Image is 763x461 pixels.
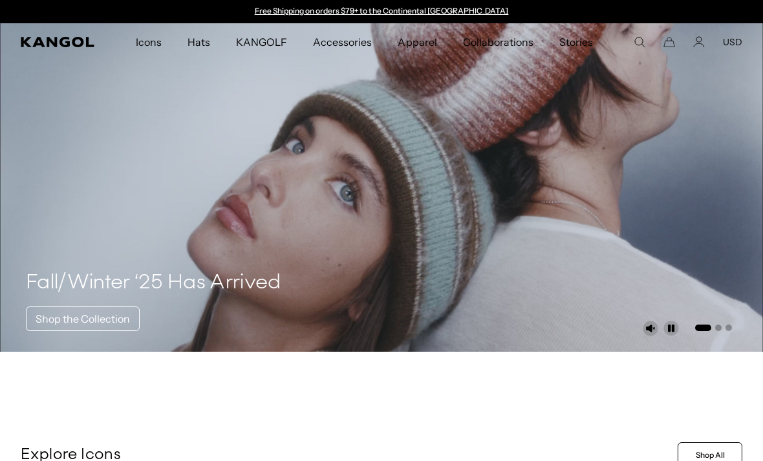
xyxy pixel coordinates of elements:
[695,325,711,331] button: Go to slide 1
[694,322,732,332] ul: Select a slide to show
[248,6,515,17] div: Announcement
[663,36,675,48] button: Cart
[136,23,162,61] span: Icons
[725,325,732,331] button: Go to slide 3
[693,36,705,48] a: Account
[248,6,515,17] div: 1 of 2
[26,306,140,331] a: Shop the Collection
[450,23,546,61] a: Collaborations
[255,6,509,16] a: Free Shipping on orders $79+ to the Continental [GEOGRAPHIC_DATA]
[21,37,95,47] a: Kangol
[236,23,287,61] span: KANGOLF
[248,6,515,17] slideshow-component: Announcement bar
[300,23,385,61] a: Accessories
[723,36,742,48] button: USD
[463,23,533,61] span: Collaborations
[123,23,175,61] a: Icons
[385,23,449,61] a: Apparel
[223,23,300,61] a: KANGOLF
[313,23,372,61] span: Accessories
[175,23,223,61] a: Hats
[663,321,679,336] button: Pause
[546,23,606,61] a: Stories
[398,23,436,61] span: Apparel
[643,321,658,336] button: Unmute
[188,23,210,61] span: Hats
[715,325,722,331] button: Go to slide 2
[634,36,645,48] summary: Search here
[559,23,593,61] span: Stories
[26,270,281,296] h4: Fall/Winter ‘25 Has Arrived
